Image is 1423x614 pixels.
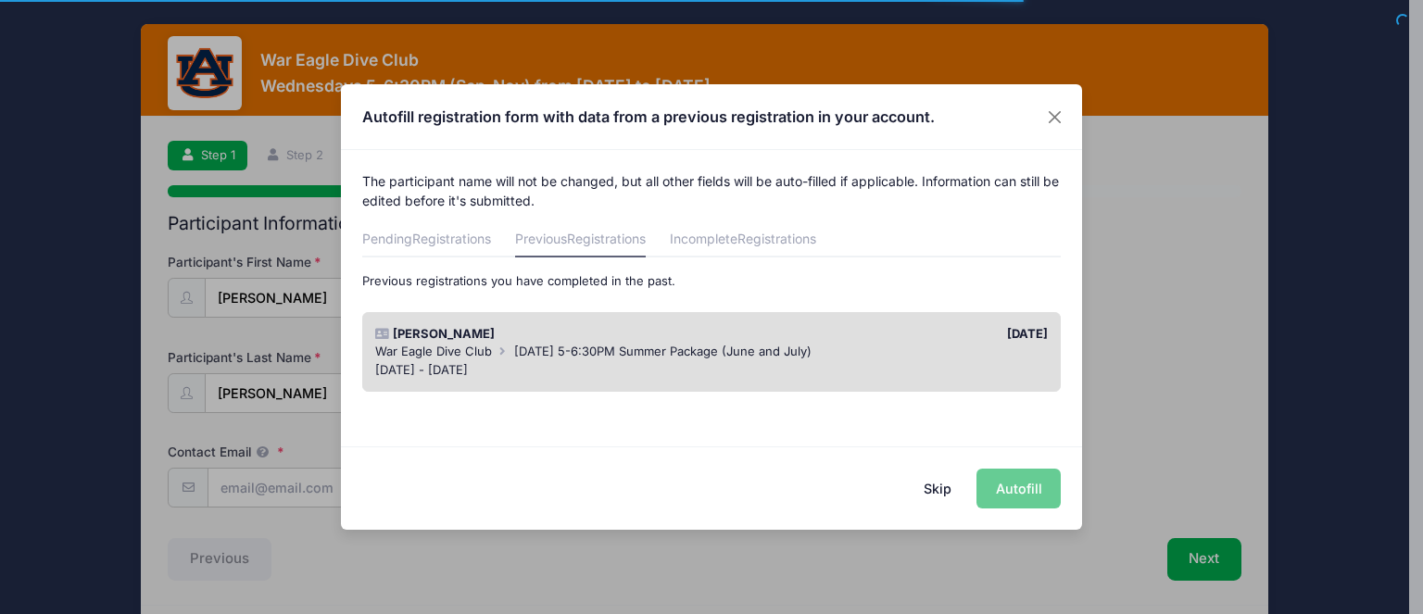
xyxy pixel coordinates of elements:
[567,231,646,246] span: Registrations
[362,224,491,257] a: Pending
[737,231,816,246] span: Registrations
[375,344,492,358] span: War Eagle Dive Club
[515,224,646,257] a: Previous
[514,344,812,358] span: [DATE] 5-6:30PM Summer Package (June and July)
[375,361,1049,380] div: [DATE] - [DATE]
[362,272,1062,291] p: Previous registrations you have completed in the past.
[366,325,711,344] div: [PERSON_NAME]
[412,231,491,246] span: Registrations
[362,171,1062,210] p: The participant name will not be changed, but all other fields will be auto-filled if applicable....
[905,469,971,508] button: Skip
[670,224,816,257] a: Incomplete
[1039,100,1072,133] button: Close
[362,106,935,128] h4: Autofill registration form with data from a previous registration in your account.
[711,325,1057,344] div: [DATE]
